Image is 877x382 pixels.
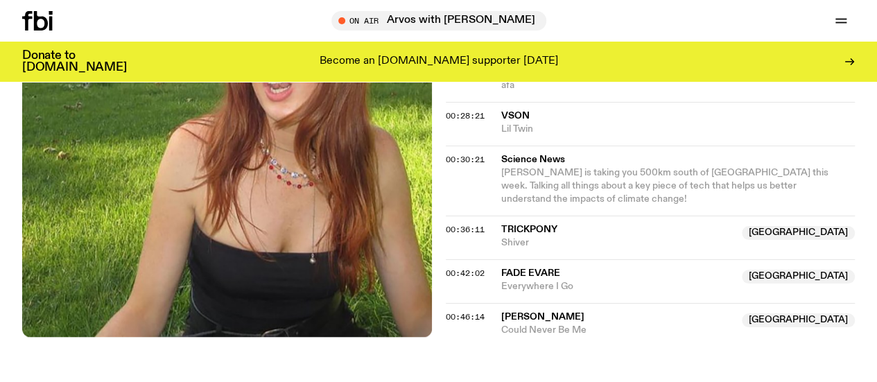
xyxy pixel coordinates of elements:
[742,313,855,327] span: [GEOGRAPHIC_DATA]
[331,11,546,31] button: On AirArvos with [PERSON_NAME]
[446,110,485,121] span: 00:28:21
[501,79,856,92] span: āfa
[22,50,127,73] h3: Donate to [DOMAIN_NAME]
[446,311,485,322] span: 00:46:14
[501,312,584,322] span: [PERSON_NAME]
[446,154,485,165] span: 00:30:21
[501,280,734,293] span: Everywhere I Go
[742,226,855,240] span: [GEOGRAPHIC_DATA]
[501,324,734,337] span: Could Never Be Me
[501,225,557,234] span: trickpony
[501,123,856,136] span: Lil Twin
[501,268,560,278] span: Fade Evare
[742,270,855,284] span: [GEOGRAPHIC_DATA]
[501,111,530,121] span: Vson
[446,224,485,235] span: 00:36:11
[446,268,485,279] span: 00:42:02
[501,153,847,166] span: Science News
[501,168,828,204] span: [PERSON_NAME] is taking you 500km south of [GEOGRAPHIC_DATA] this week. Talking all things about ...
[320,55,558,68] p: Become an [DOMAIN_NAME] supporter [DATE]
[501,236,734,250] span: Shiver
